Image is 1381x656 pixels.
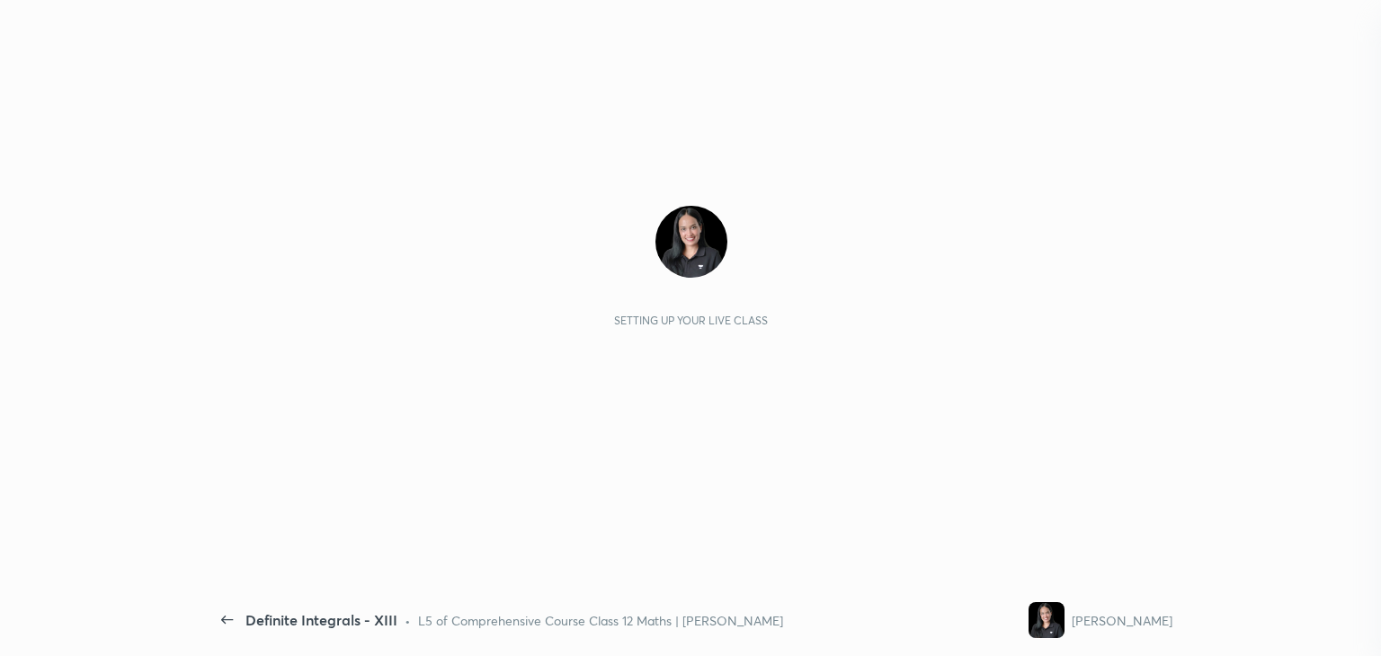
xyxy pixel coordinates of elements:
img: 3bd8f50cf52542888569fb27f05e67d4.jpg [655,206,727,278]
div: Setting up your live class [614,314,768,327]
div: [PERSON_NAME] [1072,611,1172,630]
div: • [405,611,411,630]
div: Definite Integrals - XIII [245,609,397,631]
div: L5 of Comprehensive Course Class 12 Maths | [PERSON_NAME] [418,611,783,630]
img: 3bd8f50cf52542888569fb27f05e67d4.jpg [1029,602,1065,638]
